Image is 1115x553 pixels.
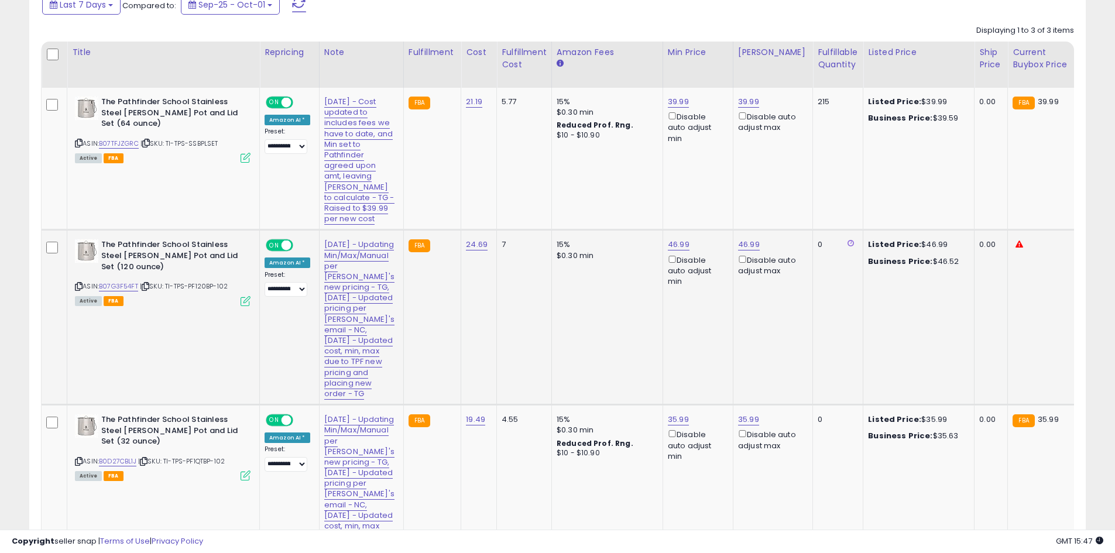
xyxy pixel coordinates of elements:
[409,46,456,59] div: Fulfillment
[99,456,136,466] a: B0D27CBL1J
[101,239,243,275] b: The Pathfinder School Stainless Steel [PERSON_NAME] Pot and Lid Set (120 ounce)
[868,414,965,425] div: $35.99
[409,97,430,109] small: FBA
[738,253,804,276] div: Disable auto adjust max
[868,46,969,59] div: Listed Price
[12,536,203,547] div: seller snap | |
[265,115,310,125] div: Amazon AI *
[409,414,430,427] small: FBA
[104,296,123,306] span: FBA
[557,425,654,435] div: $0.30 min
[466,239,488,250] a: 24.69
[738,110,804,133] div: Disable auto adjust max
[1056,535,1103,547] span: 2025-10-9 15:47 GMT
[868,96,921,107] b: Listed Price:
[140,139,218,148] span: | SKU: TI-TPS-SSBPLSET
[99,139,139,149] a: B07TFJZGRC
[668,110,724,144] div: Disable auto adjust min
[324,96,394,225] a: [DATE] - Cost updated to includes fees we have to date, and Min set to Pathfinder agreed upon amt...
[668,414,689,425] a: 35.99
[72,46,255,59] div: Title
[152,535,203,547] a: Privacy Policy
[1013,97,1034,109] small: FBA
[557,107,654,118] div: $0.30 min
[1038,96,1059,107] span: 39.99
[101,97,243,132] b: The Pathfinder School Stainless Steel [PERSON_NAME] Pot and Lid Set (64 ounce)
[324,46,399,59] div: Note
[267,241,282,250] span: ON
[1013,414,1034,427] small: FBA
[291,241,310,250] span: OFF
[668,46,728,59] div: Min Price
[668,239,689,250] a: 46.99
[738,239,760,250] a: 46.99
[324,239,394,400] a: [DATE] - Updating Min/Max/Manual per [PERSON_NAME]'s new pricing - TG, [DATE] - Updated pricing p...
[502,414,543,425] div: 4.55
[868,256,965,267] div: $46.52
[979,414,999,425] div: 0.00
[557,438,633,448] b: Reduced Prof. Rng.
[502,97,543,107] div: 5.77
[868,431,965,441] div: $35.63
[267,415,282,425] span: ON
[265,128,310,154] div: Preset:
[99,281,138,291] a: B07G3F54FT
[818,97,854,107] div: 215
[265,432,310,443] div: Amazon AI *
[818,239,854,250] div: 0
[738,46,808,59] div: [PERSON_NAME]
[75,471,102,481] span: All listings currently available for purchase on Amazon
[75,239,98,263] img: 41sJq4HyYBL._SL40_.jpg
[140,281,228,291] span: | SKU: TI-TPS-PF120BP-102
[557,120,633,130] b: Reduced Prof. Rng.
[409,239,430,252] small: FBA
[75,97,251,162] div: ASIN:
[291,98,310,108] span: OFF
[738,96,759,108] a: 39.99
[265,257,310,268] div: Amazon AI *
[75,153,102,163] span: All listings currently available for purchase on Amazon
[868,239,921,250] b: Listed Price:
[101,414,243,450] b: The Pathfinder School Stainless Steel [PERSON_NAME] Pot and Lid Set (32 ounce)
[1013,46,1073,71] div: Current Buybox Price
[104,153,123,163] span: FBA
[466,414,485,425] a: 19.49
[979,46,1003,71] div: Ship Price
[557,97,654,107] div: 15%
[75,239,251,304] div: ASIN:
[265,445,310,472] div: Preset:
[75,414,251,479] div: ASIN:
[868,113,965,123] div: $39.59
[979,239,999,250] div: 0.00
[75,414,98,438] img: 41sJq4HyYBL._SL40_.jpg
[267,98,282,108] span: ON
[138,456,225,466] span: | SKU: TI-TPS-PF1QTBP-102
[265,46,314,59] div: Repricing
[291,415,310,425] span: OFF
[557,448,654,458] div: $10 - $10.90
[738,414,759,425] a: 35.99
[868,239,965,250] div: $46.99
[818,414,854,425] div: 0
[557,414,654,425] div: 15%
[979,97,999,107] div: 0.00
[557,239,654,250] div: 15%
[75,97,98,120] img: 41sJq4HyYBL._SL40_.jpg
[502,239,543,250] div: 7
[466,96,482,108] a: 21.19
[557,59,564,69] small: Amazon Fees.
[868,430,932,441] b: Business Price:
[868,256,932,267] b: Business Price:
[265,271,310,297] div: Preset:
[868,414,921,425] b: Listed Price:
[668,253,724,287] div: Disable auto adjust min
[976,25,1074,36] div: Displaying 1 to 3 of 3 items
[100,535,150,547] a: Terms of Use
[868,112,932,123] b: Business Price:
[1038,414,1059,425] span: 35.99
[557,46,658,59] div: Amazon Fees
[738,428,804,451] div: Disable auto adjust max
[502,46,547,71] div: Fulfillment Cost
[557,250,654,261] div: $0.30 min
[868,97,965,107] div: $39.99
